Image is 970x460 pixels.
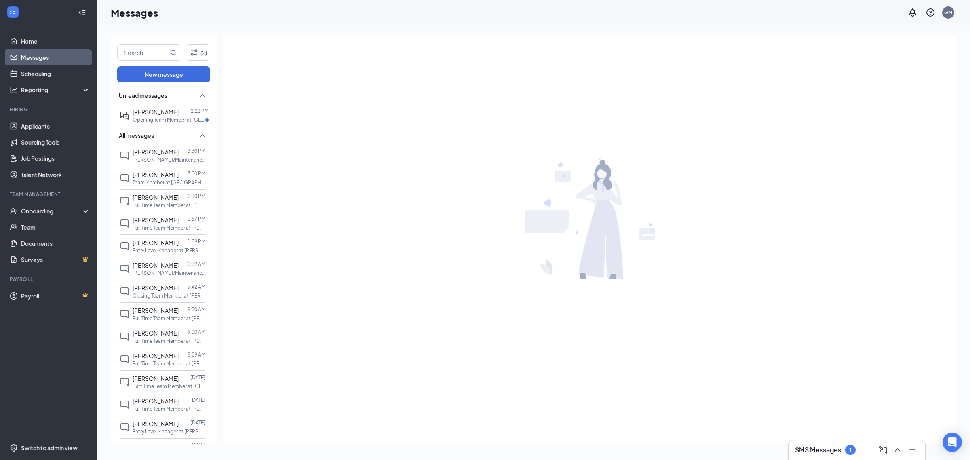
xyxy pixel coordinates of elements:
p: Closing Team Member at [PERSON_NAME] of Marinette [133,292,205,299]
button: ChevronUp [891,443,904,456]
p: Part Time Team Member at [GEOGRAPHIC_DATA][PERSON_NAME] of Marinette [133,383,205,390]
a: PayrollCrown [21,288,90,304]
p: 3:30 PM [188,148,205,154]
p: 3:00 PM [188,170,205,177]
a: Team [21,219,90,235]
p: Full Time Team Member at [PERSON_NAME] of Marinette [133,405,205,412]
button: Filter (2) [186,44,210,61]
p: Full Time Team Member at [PERSON_NAME] of Marinette [133,338,205,344]
svg: ChatInactive [120,377,129,387]
a: Sourcing Tools [21,134,90,150]
p: Full Time Team Member at [PERSON_NAME] of Marinette [133,360,205,367]
p: [PERSON_NAME]/Maintenance at [PERSON_NAME] of Marinette [133,270,205,276]
svg: ChatInactive [120,151,129,160]
svg: ChatInactive [120,241,129,251]
svg: ComposeMessage [878,445,888,455]
p: 2:22 PM [191,108,209,114]
span: [PERSON_NAME] [133,284,179,291]
p: Team Member at [GEOGRAPHIC_DATA][PERSON_NAME] of Marinette [133,179,205,186]
svg: ChatInactive [120,354,129,364]
span: [PERSON_NAME] [133,375,179,382]
p: 8:09 AM [188,351,205,358]
a: Home [21,33,90,49]
svg: ChatInactive [120,196,129,206]
span: [PERSON_NAME] [133,239,179,246]
a: Scheduling [21,65,90,82]
p: 1:09 PM [188,238,205,245]
span: [PERSON_NAME] [133,262,179,269]
div: Switch to admin view [21,444,78,452]
svg: UserCheck [10,207,18,215]
span: Unread messages [119,91,167,99]
svg: WorkstreamLogo [9,8,17,16]
span: [PERSON_NAME] [133,397,179,405]
span: [PERSON_NAME] [133,329,179,337]
div: Hiring [10,106,89,113]
p: [DATE] [190,374,205,381]
p: 9:00 AM [188,329,205,336]
a: Documents [21,235,90,251]
div: Onboarding [21,207,83,215]
p: Full Time Team Member at [PERSON_NAME] of Marinette [133,315,205,322]
p: 9:30 AM [188,306,205,313]
h1: Messages [111,6,158,19]
div: 1 [849,447,852,454]
p: Full Time Team Member at [PERSON_NAME] of Marinette [133,224,205,231]
svg: ChatInactive [120,173,129,183]
div: GM [944,9,952,16]
svg: ChatInactive [120,332,129,342]
a: Messages [21,49,90,65]
span: [PERSON_NAME] [133,216,179,224]
svg: Minimize [907,445,917,455]
p: 1:57 PM [188,215,205,222]
span: All messages [119,131,154,139]
p: 2:30 PM [188,193,205,200]
svg: Collapse [78,8,86,17]
svg: ActiveDoubleChat [120,111,129,120]
svg: ChatInactive [120,400,129,409]
input: Search [118,45,169,60]
p: Full Time Team Member at [PERSON_NAME] of Marinette [133,202,205,209]
h3: SMS Messages [795,445,841,454]
svg: Settings [10,444,18,452]
button: Minimize [906,443,919,456]
span: [PERSON_NAME] [133,307,179,314]
span: [PERSON_NAME] [133,420,179,427]
a: Talent Network [21,167,90,183]
p: Entry Level Manager at [PERSON_NAME] of Marinette [133,247,205,254]
svg: ChatInactive [120,309,129,319]
svg: MagnifyingGlass [170,49,177,56]
p: [DATE] [190,442,205,449]
p: Opening Team Member at [GEOGRAPHIC_DATA][PERSON_NAME] of Marinette [133,116,205,123]
div: Payroll [10,276,89,283]
div: Reporting [21,86,91,94]
a: Applicants [21,118,90,134]
div: Open Intercom Messenger [943,433,962,452]
p: Entry Level Manager at [PERSON_NAME] of Marinette [133,428,205,435]
svg: Notifications [908,8,917,17]
svg: SmallChevronUp [198,131,207,140]
button: ComposeMessage [877,443,890,456]
span: [PERSON_NAME] [133,148,179,156]
a: Job Postings [21,150,90,167]
p: [PERSON_NAME]/Maintenance at [PERSON_NAME] of Marinette [133,156,205,163]
svg: ChatInactive [120,219,129,228]
svg: Filter [189,48,199,57]
svg: QuestionInfo [926,8,935,17]
svg: ChatInactive [120,287,129,296]
span: [PERSON_NAME] [133,443,179,450]
svg: ChatInactive [120,264,129,274]
span: [PERSON_NAME] [133,352,179,359]
span: [PERSON_NAME] [133,194,179,201]
svg: SmallChevronUp [198,91,207,100]
svg: ChatInactive [120,422,129,432]
svg: Analysis [10,86,18,94]
svg: ChevronUp [893,445,903,455]
div: Team Management [10,191,89,198]
span: [PERSON_NAME] [133,171,179,178]
span: [PERSON_NAME] [133,108,179,116]
p: [DATE] [190,397,205,403]
p: 10:39 AM [185,261,205,268]
a: SurveysCrown [21,251,90,268]
button: New message [117,66,210,82]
